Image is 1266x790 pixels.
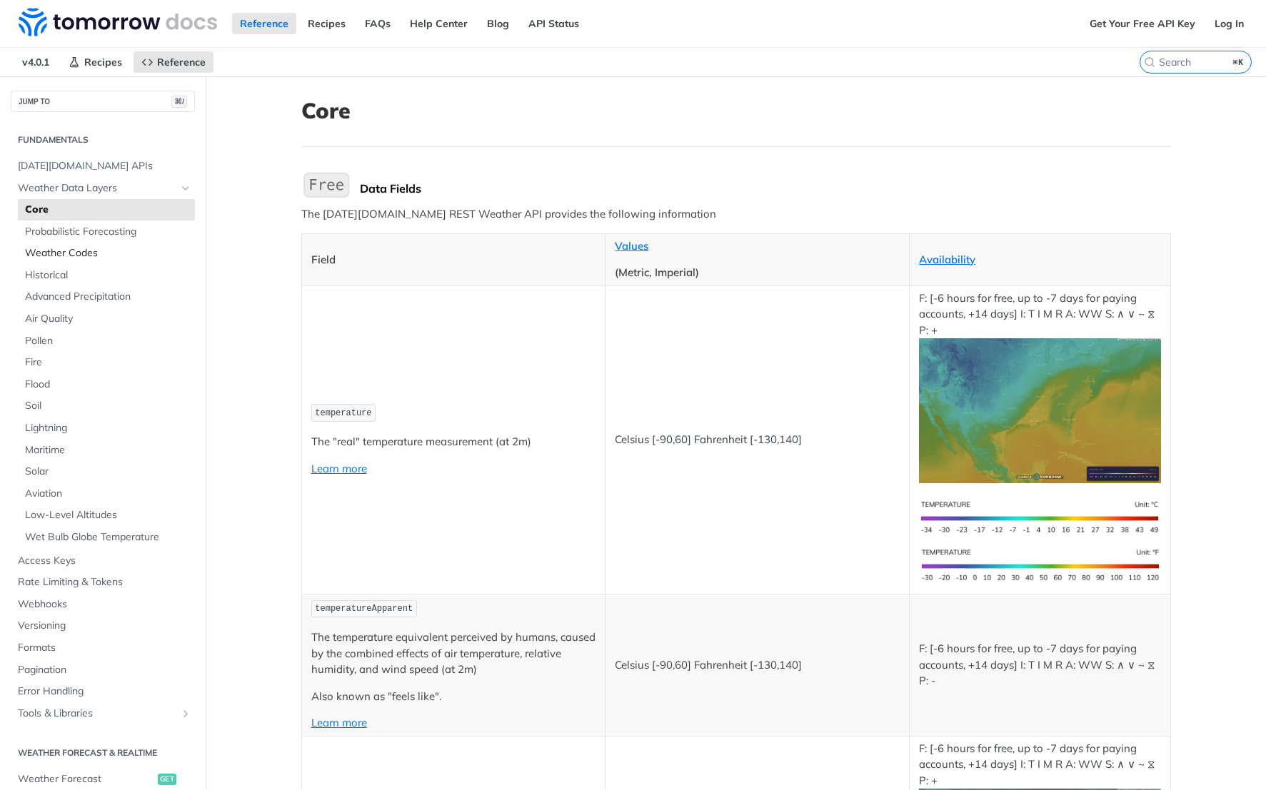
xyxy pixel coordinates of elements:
a: Weather Forecastget [11,769,195,790]
span: Reference [157,56,206,69]
a: Core [18,199,195,221]
h2: Weather Forecast & realtime [11,746,195,759]
a: Learn more [311,716,367,729]
span: Air Quality [25,312,191,326]
h2: Fundamentals [11,133,195,146]
a: [DATE][DOMAIN_NAME] APIs [11,156,195,177]
span: Expand image [919,403,1160,417]
a: API Status [521,13,587,34]
a: Reference [232,13,296,34]
a: Flood [18,374,195,395]
span: Expand image [919,510,1160,523]
a: Low-Level Altitudes [18,505,195,526]
p: The "real" temperature measurement (at 2m) [311,434,596,450]
a: Log In [1207,13,1252,34]
span: Tools & Libraries [18,707,176,721]
a: Historical [18,265,195,286]
svg: Search [1144,56,1155,68]
a: Access Keys [11,550,195,572]
a: Get Your Free API Key [1082,13,1203,34]
a: Solar [18,461,195,482]
span: Wet Bulb Globe Temperature [25,530,191,545]
a: Probabilistic Forecasting [18,221,195,243]
span: Probabilistic Forecasting [25,225,191,239]
a: Versioning [11,615,195,637]
span: Aviation [25,487,191,501]
span: Recipes [84,56,122,69]
span: Low-Level Altitudes [25,508,191,522]
span: Solar [25,465,191,479]
span: Webhooks [18,597,191,612]
span: temperatureApparent [315,604,413,614]
a: Webhooks [11,594,195,615]
p: F: [-6 hours for free, up to -7 days for paying accounts, +14 days] I: T I M R A: WW S: ∧ ∨ ~ ⧖ P: - [919,641,1160,689]
span: Lightning [25,421,191,435]
a: Advanced Precipitation [18,286,195,308]
span: Weather Codes [25,246,191,260]
a: Pagination [11,659,195,681]
p: Also known as "feels like". [311,689,596,705]
h1: Core [301,98,1171,123]
a: Recipes [61,51,130,73]
button: Show subpages for Tools & Libraries [180,708,191,719]
span: Core [25,203,191,217]
span: Pollen [25,334,191,348]
p: The [DATE][DOMAIN_NAME] REST Weather API provides the following information [301,206,1171,223]
a: Weather Codes [18,243,195,264]
span: ⌘/ [171,96,187,108]
p: Field [311,252,596,268]
span: Pagination [18,663,191,677]
img: Tomorrow.io Weather API Docs [19,8,217,36]
span: Maritime [25,443,191,457]
a: Formats [11,637,195,659]
span: [DATE][DOMAIN_NAME] APIs [18,159,191,173]
a: Error Handling [11,681,195,702]
a: Recipes [300,13,353,34]
button: Hide subpages for Weather Data Layers [180,183,191,194]
a: Pollen [18,330,195,352]
p: Celsius [-90,60] Fahrenheit [-130,140] [615,432,900,448]
span: Soil [25,399,191,413]
p: The temperature equivalent perceived by humans, caused by the combined effects of air temperature... [311,629,596,678]
span: Versioning [18,619,191,633]
span: Access Keys [18,554,191,568]
a: Help Center [402,13,476,34]
a: Values [615,239,648,253]
span: Advanced Precipitation [25,290,191,304]
button: JUMP TO⌘/ [11,91,195,112]
span: Error Handling [18,684,191,699]
a: Rate Limiting & Tokens [11,572,195,593]
a: Fire [18,352,195,373]
span: Flood [25,378,191,392]
a: Availability [919,253,975,266]
a: Learn more [311,462,367,475]
span: Historical [25,268,191,283]
a: Soil [18,395,195,417]
span: Weather Data Layers [18,181,176,196]
a: FAQs [357,13,398,34]
p: F: [-6 hours for free, up to -7 days for paying accounts, +14 days] I: T I M R A: WW S: ∧ ∨ ~ ⧖ P: + [919,290,1160,483]
span: v4.0.1 [14,51,57,73]
p: (Metric, Imperial) [615,265,900,281]
span: Expand image [919,557,1160,571]
a: Blog [479,13,517,34]
p: Celsius [-90,60] Fahrenheit [-130,140] [615,657,900,674]
a: Maritime [18,440,195,461]
a: Aviation [18,483,195,505]
span: temperature [315,408,371,418]
div: Data Fields [360,181,1171,196]
span: Rate Limiting & Tokens [18,575,191,589]
a: Tools & LibrariesShow subpages for Tools & Libraries [11,703,195,724]
kbd: ⌘K [1230,55,1247,69]
span: Fire [25,355,191,370]
span: get [158,774,176,785]
span: Weather Forecast [18,772,154,786]
a: Air Quality [18,308,195,330]
span: Formats [18,641,191,655]
a: Wet Bulb Globe Temperature [18,527,195,548]
a: Reference [134,51,213,73]
a: Weather Data LayersHide subpages for Weather Data Layers [11,178,195,199]
a: Lightning [18,417,195,439]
